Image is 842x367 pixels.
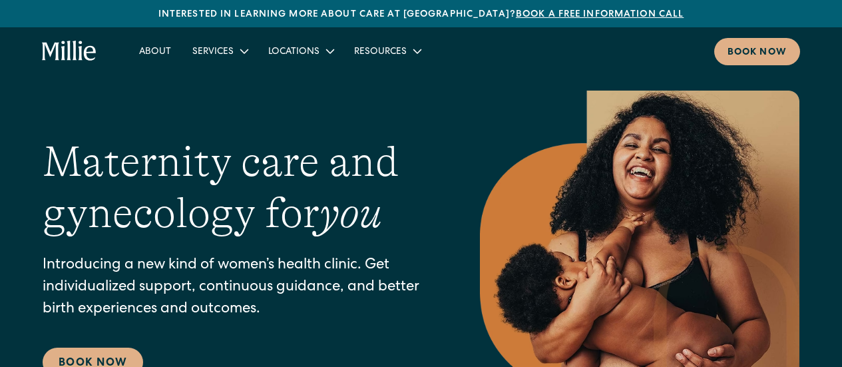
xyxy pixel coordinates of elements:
div: Locations [268,45,319,59]
em: you [319,189,382,237]
a: Book now [714,38,800,65]
div: Services [192,45,234,59]
p: Introducing a new kind of women’s health clinic. Get individualized support, continuous guidance,... [43,255,427,321]
h1: Maternity care and gynecology for [43,137,427,239]
a: About [128,40,182,62]
a: home [42,41,97,62]
a: Book a free information call [516,10,684,19]
div: Resources [354,45,407,59]
div: Book now [728,46,787,60]
div: Services [182,40,258,62]
div: Resources [343,40,431,62]
div: Locations [258,40,343,62]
